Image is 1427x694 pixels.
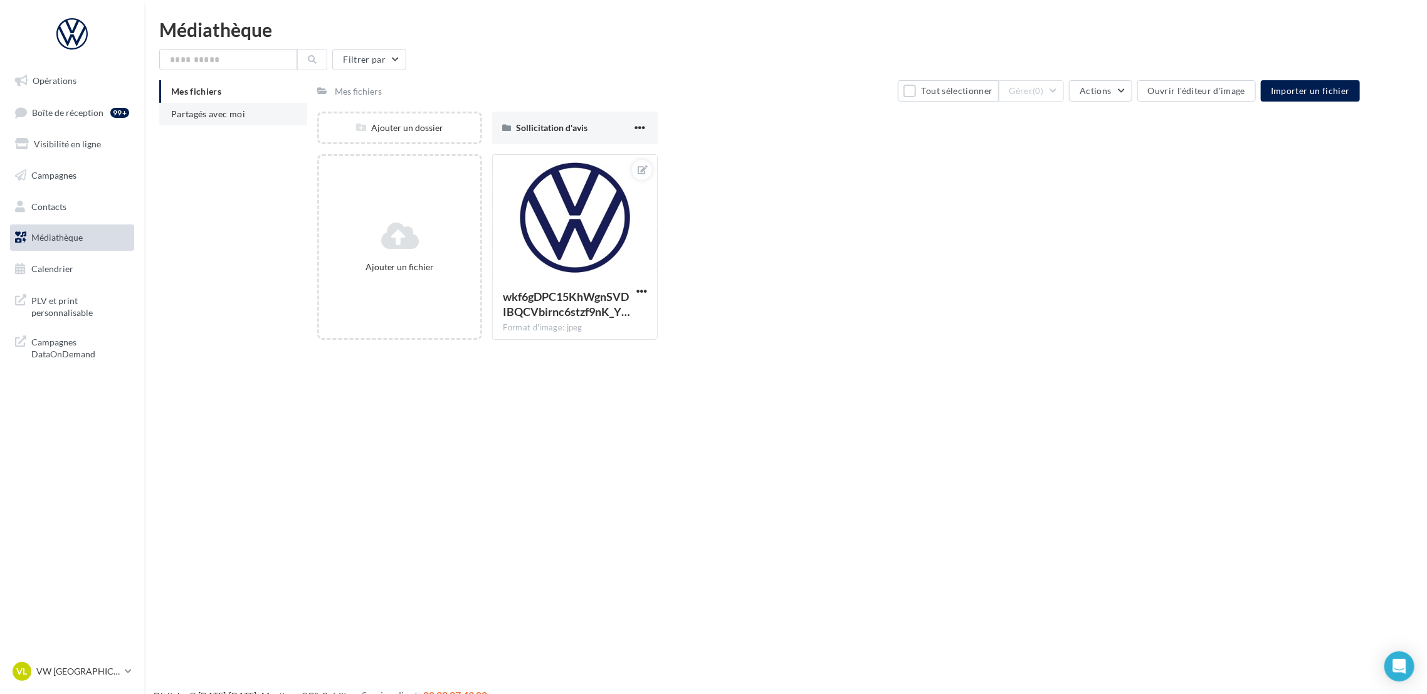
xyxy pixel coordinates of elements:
[1261,80,1360,102] button: Importer un fichier
[1080,85,1111,96] span: Actions
[335,85,382,98] div: Mes fichiers
[503,290,630,318] span: wkf6gDPC15KhWgnSVDIBQCVbirnc6stzf9nK_YpDsa6eOS5wj4YA11Bss7jwVWH8d-qXpUwrfgaj0M6D1A=s0
[1384,651,1414,681] div: Open Intercom Messenger
[110,108,129,118] div: 99+
[1271,85,1350,96] span: Importer un fichier
[8,99,137,126] a: Boîte de réception99+
[319,122,481,134] div: Ajouter un dossier
[31,334,129,360] span: Campagnes DataOnDemand
[31,263,73,274] span: Calendrier
[33,75,76,86] span: Opérations
[516,122,587,133] span: Sollicitation d'avis
[31,201,66,211] span: Contacts
[1033,86,1043,96] span: (0)
[159,20,1412,39] div: Médiathèque
[1069,80,1132,102] button: Actions
[31,232,83,243] span: Médiathèque
[324,261,476,273] div: Ajouter un fichier
[17,665,28,678] span: VL
[8,287,137,324] a: PLV et print personnalisable
[503,322,647,334] div: Format d'image: jpeg
[8,162,137,189] a: Campagnes
[8,131,137,157] a: Visibilité en ligne
[898,80,998,102] button: Tout sélectionner
[332,49,406,70] button: Filtrer par
[999,80,1065,102] button: Gérer(0)
[36,665,120,678] p: VW [GEOGRAPHIC_DATA]
[31,292,129,319] span: PLV et print personnalisable
[8,68,137,94] a: Opérations
[34,139,101,149] span: Visibilité en ligne
[10,660,134,683] a: VL VW [GEOGRAPHIC_DATA]
[171,108,245,119] span: Partagés avec moi
[8,329,137,365] a: Campagnes DataOnDemand
[31,170,76,181] span: Campagnes
[8,194,137,220] a: Contacts
[8,224,137,251] a: Médiathèque
[171,86,221,97] span: Mes fichiers
[8,256,137,282] a: Calendrier
[1137,80,1256,102] button: Ouvrir l'éditeur d'image
[32,107,103,117] span: Boîte de réception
